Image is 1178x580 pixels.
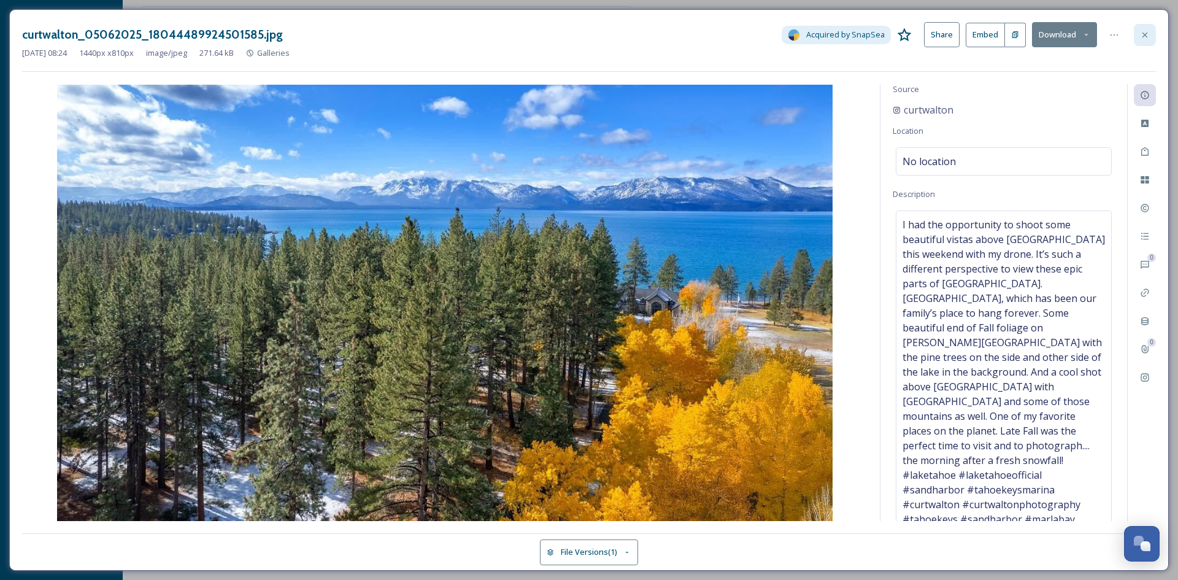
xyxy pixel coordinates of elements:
[79,47,134,59] span: 1440 px x 810 px
[788,29,800,41] img: snapsea-logo.png
[146,47,187,59] span: image/jpeg
[893,125,923,136] span: Location
[257,47,290,58] span: Galleries
[893,188,935,199] span: Description
[806,29,885,41] span: Acquired by SnapSea
[903,154,956,169] span: No location
[924,22,960,47] button: Share
[22,26,283,44] h3: curtwalton_05062025_18044489924501585.jpg
[1147,253,1156,262] div: 0
[966,23,1005,47] button: Embed
[199,47,234,59] span: 271.64 kB
[904,102,953,117] span: curtwalton
[893,83,919,95] span: Source
[540,539,638,565] button: File Versions(1)
[893,102,953,117] a: curtwalton
[1032,22,1097,47] button: Download
[1147,338,1156,347] div: 0
[22,85,868,521] img: 2a4dd3f3-b4e1-ddf3-4f44-72f51dbf1dd9.jpg
[22,47,67,59] span: [DATE] 08:24
[903,217,1105,541] span: I had the opportunity to shoot some beautiful vistas above [GEOGRAPHIC_DATA] this weekend with my...
[1124,526,1160,562] button: Open Chat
